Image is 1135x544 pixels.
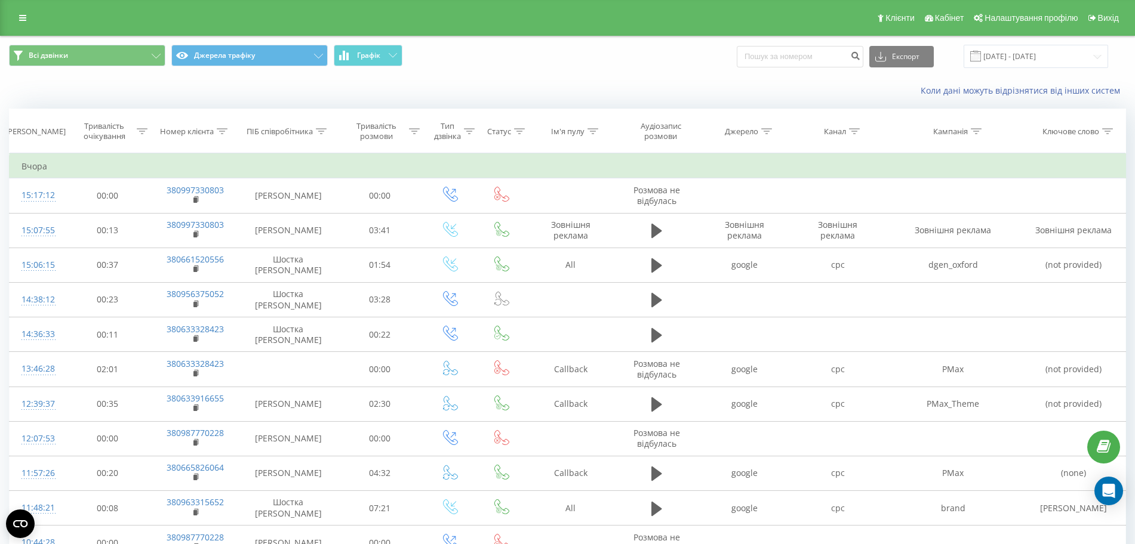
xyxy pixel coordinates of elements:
a: 380956375052 [167,288,224,299]
td: Callback [526,456,616,490]
div: 11:57:26 [21,462,53,485]
div: 11:48:21 [21,496,53,520]
span: Вихід [1098,13,1119,23]
td: [PERSON_NAME] [240,213,337,248]
td: 00:00 [337,352,423,387]
td: (not provided) [1022,387,1125,421]
td: [PERSON_NAME] [240,178,337,213]
td: Callback [526,352,616,387]
td: Шостка [PERSON_NAME] [240,282,337,317]
td: Зовнішня реклама [1022,213,1125,248]
span: Всі дзвінки [29,51,68,60]
td: dgen_oxford [884,248,1022,282]
button: Графік [334,45,402,66]
td: 00:00 [64,178,150,213]
span: Клієнти [885,13,915,23]
div: Тип дзвінка [433,121,461,141]
td: 00:20 [64,456,150,490]
button: Експорт [869,46,934,67]
span: Налаштування профілю [985,13,1078,23]
td: [PERSON_NAME] [240,456,337,490]
div: 15:06:15 [21,254,53,277]
td: 00:11 [64,317,150,352]
td: google [698,387,791,421]
td: (none) [1022,456,1125,490]
td: (not provided) [1022,352,1125,387]
a: 380987770228 [167,531,224,543]
td: [PERSON_NAME] [240,387,337,421]
td: 03:41 [337,213,423,248]
td: 03:28 [337,282,423,317]
td: google [698,491,791,526]
div: 15:07:55 [21,219,53,242]
span: Розмова не відбулась [633,427,680,449]
td: 00:00 [64,421,150,456]
div: 14:38:12 [21,288,53,311]
td: Вчора [10,154,1126,178]
span: Графік [357,51,380,60]
td: google [698,352,791,387]
div: 15:17:12 [21,184,53,207]
div: [PERSON_NAME] [5,126,66,137]
td: [PERSON_NAME] [240,421,337,456]
td: 07:21 [337,491,423,526]
td: [PERSON_NAME] [1022,491,1125,526]
td: (not provided) [1022,248,1125,282]
td: google [698,456,791,490]
div: Кампанія [933,126,968,137]
td: brand [884,491,1022,526]
div: 12:07:53 [21,427,53,450]
td: Зовнішня реклама [884,213,1022,248]
a: 380997330803 [167,219,224,230]
a: 380665826064 [167,462,224,473]
div: Статус [487,126,511,137]
div: Тривалість розмови [347,121,406,141]
div: Номер клієнта [160,126,214,137]
div: Ім'я пулу [551,126,585,137]
td: All [526,491,616,526]
td: 00:13 [64,213,150,248]
td: google [698,248,791,282]
a: 380987770228 [167,427,224,438]
td: Шостка [PERSON_NAME] [240,248,337,282]
td: Шостка [PERSON_NAME] [240,317,337,352]
div: Ключове слово [1042,126,1099,137]
a: 380633328423 [167,358,224,369]
td: 00:22 [337,317,423,352]
td: Зовнішня реклама [698,213,791,248]
td: cpc [791,491,884,526]
div: 13:46:28 [21,357,53,381]
span: Кабінет [935,13,964,23]
td: 02:01 [64,352,150,387]
a: 380633916655 [167,392,224,404]
div: Тривалість очікування [75,121,134,141]
input: Пошук за номером [737,46,863,67]
button: Open CMP widget [6,509,35,538]
button: Джерела трафіку [171,45,328,66]
td: cpc [791,387,884,421]
div: Канал [824,126,846,137]
td: PMax [884,352,1022,387]
td: All [526,248,616,282]
span: Розмова не відбулась [633,358,680,380]
td: cpc [791,248,884,282]
div: Аудіозапис розмови [626,121,696,141]
a: 380661520556 [167,254,224,265]
td: 00:35 [64,387,150,421]
td: PMax [884,456,1022,490]
a: 380963315652 [167,496,224,508]
td: Callback [526,387,616,421]
td: 01:54 [337,248,423,282]
td: 00:00 [337,421,423,456]
td: 00:08 [64,491,150,526]
a: 380997330803 [167,184,224,196]
div: 12:39:37 [21,392,53,416]
button: Всі дзвінки [9,45,165,66]
td: 02:30 [337,387,423,421]
a: 380633328423 [167,323,224,335]
div: 14:36:33 [21,323,53,346]
td: 04:32 [337,456,423,490]
span: Розмова не відбулась [633,184,680,206]
td: Зовнішня реклама [791,213,884,248]
td: cpc [791,456,884,490]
